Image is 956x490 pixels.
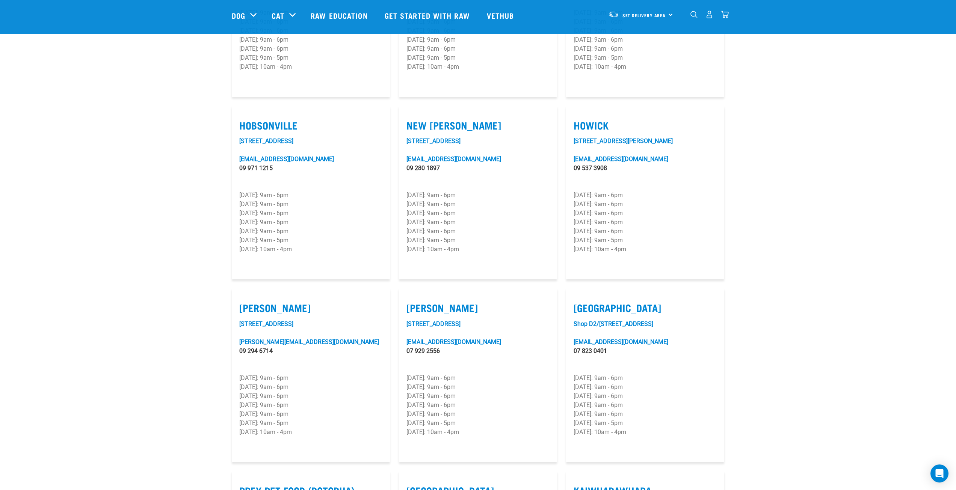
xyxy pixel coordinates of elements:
p: [DATE]: 9am - 6pm [406,392,550,401]
p: [DATE]: 9am - 6pm [574,35,717,44]
p: [DATE]: 9am - 6pm [406,35,550,44]
img: home-icon@2x.png [721,11,729,18]
a: [STREET_ADDRESS] [406,320,461,327]
p: [DATE]: 9am - 6pm [406,227,550,236]
a: Get started with Raw [377,0,479,30]
label: [PERSON_NAME] [406,302,550,314]
p: [DATE]: 9am - 6pm [574,209,717,218]
a: [STREET_ADDRESS] [406,137,461,145]
p: [DATE]: 9am - 6pm [574,191,717,200]
p: [DATE]: 9am - 5pm [239,419,382,428]
img: van-moving.png [609,11,619,18]
a: Dog [232,10,245,21]
p: [DATE]: 9am - 6pm [574,44,717,53]
a: 09 537 3908 [574,164,607,172]
a: Raw Education [303,0,377,30]
p: [DATE]: 9am - 6pm [574,410,717,419]
p: [DATE]: 9am - 6pm [406,383,550,392]
p: [DATE]: 9am - 6pm [239,218,382,227]
p: [DATE]: 9am - 6pm [574,200,717,209]
p: [DATE]: 9am - 5pm [239,236,382,245]
p: [DATE]: 9am - 5pm [574,236,717,245]
a: 09 294 6714 [239,347,273,354]
img: user.png [705,11,713,18]
p: [DATE]: 10am - 4pm [406,428,550,437]
p: [DATE]: 9am - 6pm [574,401,717,410]
p: [DATE]: 9am - 5pm [574,53,717,62]
p: [DATE]: 9am - 6pm [239,392,382,401]
p: [DATE]: 10am - 4pm [406,245,550,254]
label: [GEOGRAPHIC_DATA] [574,302,717,314]
a: [EMAIL_ADDRESS][DOMAIN_NAME] [406,338,501,345]
label: New [PERSON_NAME] [406,119,550,131]
p: [DATE]: 10am - 4pm [239,245,382,254]
a: [PERSON_NAME][EMAIL_ADDRESS][DOMAIN_NAME] [239,338,379,345]
p: [DATE]: 9am - 6pm [406,410,550,419]
label: Hobsonville [239,119,382,131]
p: [DATE]: 10am - 4pm [239,62,382,71]
p: [DATE]: 9am - 6pm [239,374,382,383]
p: [DATE]: 9am - 6pm [574,227,717,236]
p: [DATE]: 9am - 6pm [239,410,382,419]
p: [DATE]: 9am - 6pm [239,200,382,209]
span: Set Delivery Area [622,14,666,17]
p: [DATE]: 10am - 4pm [574,62,717,71]
p: [DATE]: 9am - 5pm [239,53,382,62]
p: [DATE]: 9am - 6pm [239,209,382,218]
p: [DATE]: 9am - 6pm [239,227,382,236]
a: 09 280 1897 [406,164,440,172]
a: Shop D2/[STREET_ADDRESS] [574,320,653,327]
img: home-icon-1@2x.png [690,11,698,18]
p: [DATE]: 9am - 5pm [406,419,550,428]
p: [DATE]: 9am - 6pm [574,383,717,392]
label: [PERSON_NAME] [239,302,382,314]
p: [DATE]: 9am - 6pm [406,374,550,383]
p: [DATE]: 10am - 4pm [239,428,382,437]
p: [DATE]: 9am - 6pm [406,209,550,218]
p: [DATE]: 9am - 5pm [406,53,550,62]
a: [STREET_ADDRESS] [239,320,293,327]
div: Open Intercom Messenger [930,464,948,482]
a: Cat [272,10,284,21]
a: 07 929 2556 [406,347,440,354]
p: [DATE]: 9am - 6pm [239,383,382,392]
a: [EMAIL_ADDRESS][DOMAIN_NAME] [406,155,501,163]
p: [DATE]: 9am - 5pm [406,236,550,245]
p: [DATE]: 10am - 4pm [406,62,550,71]
p: [DATE]: 10am - 4pm [574,245,717,254]
a: [STREET_ADDRESS][PERSON_NAME] [574,137,673,145]
p: [DATE]: 9am - 6pm [574,218,717,227]
a: 07 823 0401 [574,347,607,354]
p: [DATE]: 9am - 6pm [239,44,382,53]
p: [DATE]: 9am - 6pm [239,35,382,44]
a: [EMAIL_ADDRESS][DOMAIN_NAME] [239,155,334,163]
a: 09 971 1215 [239,164,273,172]
p: [DATE]: 9am - 5pm [574,419,717,428]
p: [DATE]: 9am - 6pm [406,218,550,227]
a: Vethub [479,0,524,30]
p: [DATE]: 9am - 6pm [406,191,550,200]
p: [DATE]: 9am - 6pm [574,392,717,401]
p: [DATE]: 9am - 6pm [406,44,550,53]
p: [DATE]: 9am - 6pm [406,200,550,209]
p: [DATE]: 9am - 6pm [406,401,550,410]
p: [DATE]: 9am - 6pm [239,191,382,200]
a: [EMAIL_ADDRESS][DOMAIN_NAME] [574,338,668,345]
a: [EMAIL_ADDRESS][DOMAIN_NAME] [574,155,668,163]
p: [DATE]: 9am - 6pm [574,374,717,383]
a: [STREET_ADDRESS] [239,137,293,145]
p: [DATE]: 9am - 6pm [239,401,382,410]
p: [DATE]: 10am - 4pm [574,428,717,437]
label: Howick [574,119,717,131]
